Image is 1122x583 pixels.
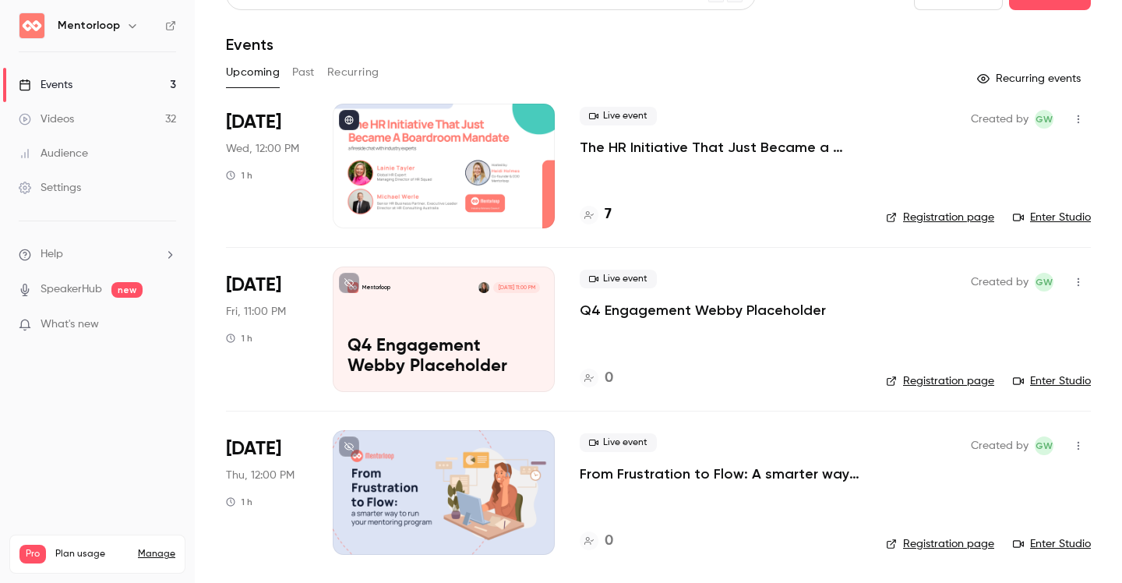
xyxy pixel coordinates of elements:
h1: Events [226,35,273,54]
a: The HR Initiative That Just Became a Boardroom Mandate [580,138,861,157]
span: GW [1036,110,1053,129]
div: Oct 29 Wed, 12:00 PM (Australia/Melbourne) [226,104,308,228]
div: Dec 11 Thu, 12:00 PM (Australia/Melbourne) [226,430,308,555]
p: Mentorloop [362,284,390,291]
a: 0 [580,368,613,389]
h4: 0 [605,531,613,552]
span: Pro [19,545,46,564]
h6: Mentorloop [58,18,120,34]
div: Events [19,77,72,93]
span: Fri, 11:00 PM [226,304,286,320]
a: Enter Studio [1013,210,1091,225]
img: Mentorloop [19,13,44,38]
span: GW [1036,436,1053,455]
div: 1 h [226,169,252,182]
span: [DATE] 11:00 PM [493,282,539,293]
a: 7 [580,204,612,225]
span: GW [1036,273,1053,291]
span: Created by [971,110,1028,129]
a: 0 [580,531,613,552]
span: Created by [971,273,1028,291]
span: What's new [41,316,99,333]
span: [DATE] [226,110,281,135]
span: Live event [580,270,657,288]
a: Q4 Engagement Webby PlaceholderMentorloopJess Benham[DATE] 11:00 PMQ4 Engagement Webby Placeholder [333,267,555,391]
span: [DATE] [226,273,281,298]
button: Past [292,60,315,85]
span: Live event [580,433,657,452]
a: Enter Studio [1013,373,1091,389]
span: Wed, 12:00 PM [226,141,299,157]
button: Upcoming [226,60,280,85]
div: Audience [19,146,88,161]
button: Recurring events [970,66,1091,91]
button: Recurring [327,60,379,85]
a: Enter Studio [1013,536,1091,552]
a: Manage [138,548,175,560]
span: Grace Winstanley [1035,436,1053,455]
span: Plan usage [55,548,129,560]
h4: 7 [605,204,612,225]
h4: 0 [605,368,613,389]
span: Thu, 12:00 PM [226,468,295,483]
a: SpeakerHub [41,281,102,298]
p: Q4 Engagement Webby Placeholder [348,337,540,377]
span: Help [41,246,63,263]
a: Registration page [886,373,994,389]
li: help-dropdown-opener [19,246,176,263]
div: Videos [19,111,74,127]
div: Nov 21 Fri, 12:00 PM (Europe/London) [226,267,308,391]
span: Grace Winstanley [1035,273,1053,291]
span: Created by [971,436,1028,455]
span: Live event [580,107,657,125]
a: Q4 Engagement Webby Placeholder [580,301,826,320]
span: Grace Winstanley [1035,110,1053,129]
a: Registration page [886,210,994,225]
div: Settings [19,180,81,196]
a: From Frustration to Flow: A smarter way to run your mentoring program (APAC) [580,465,861,483]
div: 1 h [226,496,252,508]
div: 1 h [226,332,252,344]
span: [DATE] [226,436,281,461]
img: Jess Benham [478,282,489,293]
span: new [111,282,143,298]
a: Registration page [886,536,994,552]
